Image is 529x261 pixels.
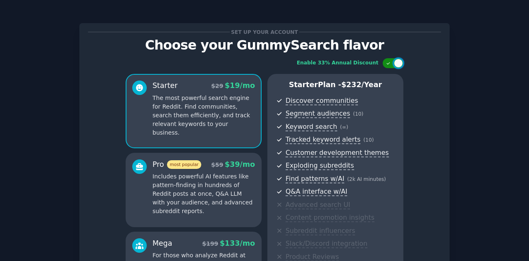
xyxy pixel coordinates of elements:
[220,239,255,247] span: $ 133 /mo
[211,83,223,89] span: $ 29
[230,28,300,36] span: Set up your account
[297,59,379,67] div: Enable 33% Annual Discount
[286,149,389,157] span: Customer development themes
[341,81,382,89] span: $ 232 /year
[286,109,350,118] span: Segment audiences
[363,137,374,143] span: ( 10 )
[347,176,386,182] span: ( 2k AI minutes )
[286,227,355,235] span: Subreddit influencers
[276,80,395,90] p: Starter Plan -
[340,124,348,130] span: ( ∞ )
[225,81,255,90] span: $ 19 /mo
[153,81,178,91] div: Starter
[202,240,218,247] span: $ 199
[153,94,255,137] p: The most powerful search engine for Reddit. Find communities, search them efficiently, and track ...
[286,135,360,144] span: Tracked keyword alerts
[286,240,367,248] span: Slack/Discord integration
[153,172,255,216] p: Includes powerful AI features like pattern-finding in hundreds of Reddit posts at once, Q&A LLM w...
[286,201,350,209] span: Advanced search UI
[153,238,172,249] div: Mega
[353,111,363,117] span: ( 10 )
[286,187,347,196] span: Q&A interface w/AI
[286,175,344,183] span: Find patterns w/AI
[153,159,201,170] div: Pro
[167,160,202,169] span: most popular
[286,97,358,105] span: Discover communities
[286,214,374,222] span: Content promotion insights
[286,161,354,170] span: Exploding subreddits
[286,123,337,131] span: Keyword search
[225,160,255,168] span: $ 39 /mo
[211,161,223,168] span: $ 59
[88,38,441,52] p: Choose your GummySearch flavor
